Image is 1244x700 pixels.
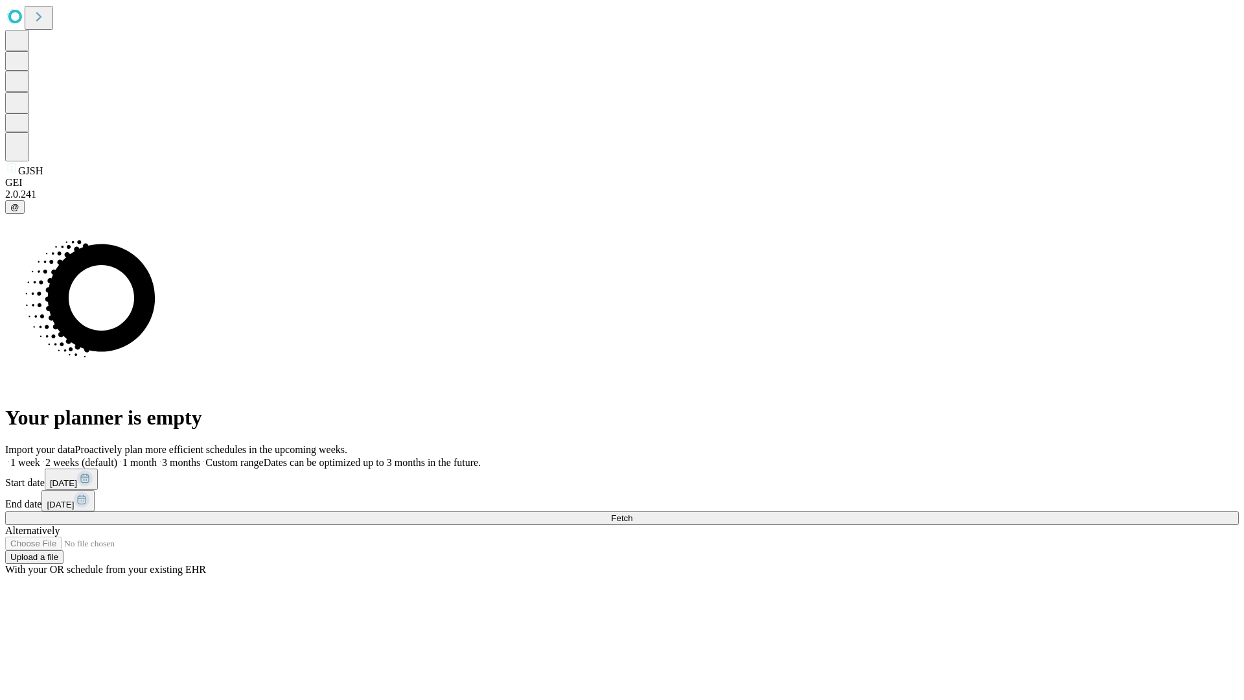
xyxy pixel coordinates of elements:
span: Import your data [5,444,75,455]
button: [DATE] [45,469,98,490]
button: Fetch [5,511,1239,525]
span: 1 week [10,457,40,468]
span: @ [10,202,19,212]
div: 2.0.241 [5,189,1239,200]
span: Alternatively [5,525,60,536]
button: [DATE] [41,490,95,511]
button: @ [5,200,25,214]
span: Proactively plan more efficient schedules in the upcoming weeks. [75,444,347,455]
span: Custom range [205,457,263,468]
div: End date [5,490,1239,511]
span: GJSH [18,165,43,176]
div: Start date [5,469,1239,490]
button: Upload a file [5,550,63,564]
span: [DATE] [50,478,77,488]
span: [DATE] [47,500,74,509]
h1: Your planner is empty [5,406,1239,430]
div: GEI [5,177,1239,189]
span: With your OR schedule from your existing EHR [5,564,206,575]
span: 3 months [162,457,200,468]
span: 1 month [122,457,157,468]
span: Fetch [611,513,632,523]
span: Dates can be optimized up to 3 months in the future. [264,457,481,468]
span: 2 weeks (default) [45,457,117,468]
